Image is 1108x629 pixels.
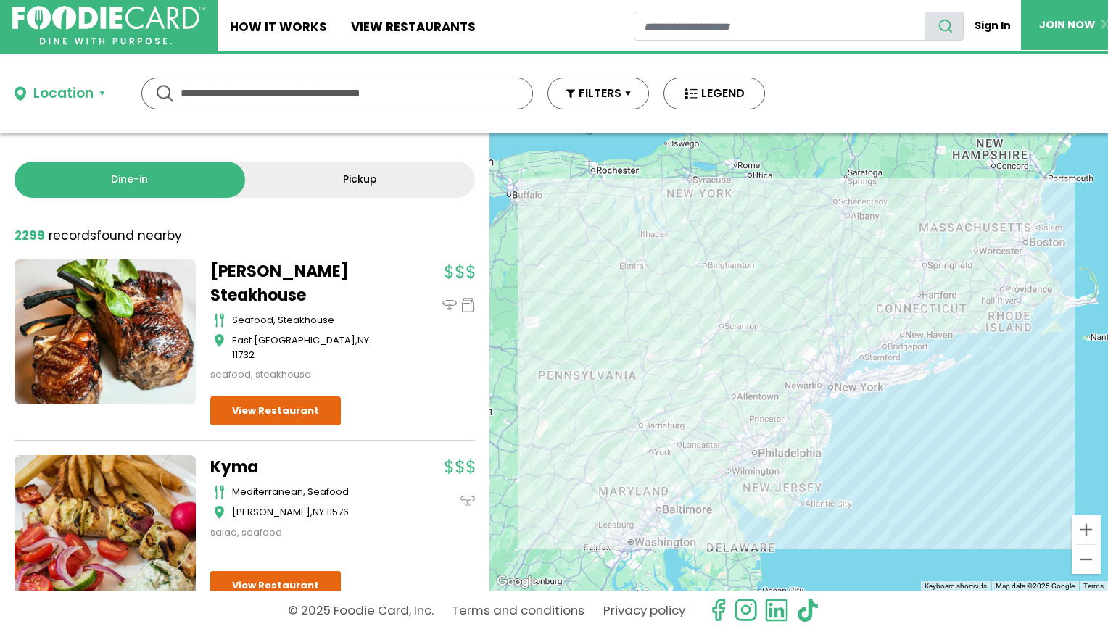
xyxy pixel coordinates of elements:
img: map_icon.svg [214,505,225,520]
div: , [232,333,392,362]
button: FILTERS [547,78,649,109]
a: Terms and conditions [452,598,584,623]
img: map_icon.svg [214,333,225,348]
span: [PERSON_NAME] [232,505,310,519]
img: linkedin.svg [764,598,789,622]
div: , [232,505,392,520]
input: restaurant search [634,12,925,41]
div: salad, seafood [210,525,392,540]
img: cutlery_icon.svg [214,313,225,328]
a: [PERSON_NAME] Steakhouse [210,259,392,307]
svg: check us out on facebook [706,598,731,622]
a: Dine-in [15,162,245,198]
button: LEGEND [663,78,765,109]
button: Zoom in [1072,515,1101,544]
div: mediterranean, seafood [232,485,392,499]
img: cutlery_icon.svg [214,485,225,499]
span: East [GEOGRAPHIC_DATA] [232,333,355,347]
a: Pickup [245,162,476,198]
div: seafood, steakhouse [210,367,392,382]
button: search [925,12,964,41]
button: Zoom out [1072,545,1101,574]
img: FoodieCard; Eat, Drink, Save, Donate [12,6,205,45]
p: © 2025 Foodie Card, Inc. [288,598,434,623]
a: Terms [1083,582,1104,590]
a: Privacy policy [603,598,685,623]
span: NY [357,333,369,347]
img: tiktok.svg [795,598,820,622]
div: Location [33,83,94,104]
span: 11732 [232,348,255,362]
img: dinein_icon.svg [442,298,457,312]
div: found nearby [15,227,182,246]
span: 11576 [326,505,349,519]
span: records [49,227,96,244]
a: Kyma [210,455,392,479]
div: seafood, steakhouse [232,313,392,328]
img: pickup_icon.svg [460,298,475,312]
a: View Restaurant [210,571,341,600]
strong: 2299 [15,227,45,244]
a: Open this area in Google Maps (opens a new window) [493,572,541,591]
button: Location [15,83,105,104]
a: Sign In [964,12,1021,40]
a: View Restaurant [210,396,341,425]
img: Google [493,572,541,591]
span: NY [313,505,324,519]
img: dinein_icon.svg [460,493,475,508]
button: Keyboard shortcuts [925,581,987,591]
span: Map data ©2025 Google [996,582,1075,590]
